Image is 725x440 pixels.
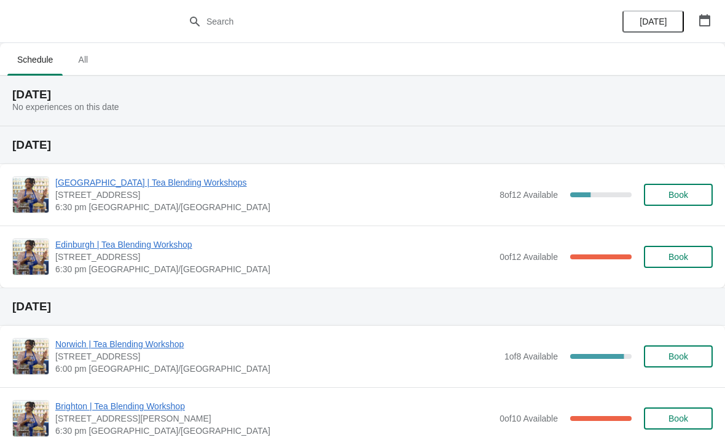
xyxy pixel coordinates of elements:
[668,252,688,262] span: Book
[668,190,688,200] span: Book
[644,184,713,206] button: Book
[55,412,493,425] span: [STREET_ADDRESS][PERSON_NAME]
[500,190,558,200] span: 8 of 12 Available
[68,49,98,71] span: All
[500,252,558,262] span: 0 of 12 Available
[622,10,684,33] button: [DATE]
[55,238,493,251] span: Edinburgh | Tea Blending Workshop
[668,352,688,361] span: Book
[12,139,713,151] h2: [DATE]
[55,176,493,189] span: [GEOGRAPHIC_DATA] | Tea Blending Workshops
[644,345,713,367] button: Book
[668,414,688,423] span: Book
[12,301,713,313] h2: [DATE]
[55,400,493,412] span: Brighton | Tea Blending Workshop
[55,425,493,437] span: 6:30 pm [GEOGRAPHIC_DATA]/[GEOGRAPHIC_DATA]
[12,102,119,112] span: No experiences on this date
[55,338,498,350] span: Norwich | Tea Blending Workshop
[500,414,558,423] span: 0 of 10 Available
[644,246,713,268] button: Book
[13,339,49,374] img: Norwich | Tea Blending Workshop | 9 Back Of The Inns, Norwich NR2 1PT, UK | 6:00 pm Europe/London
[12,88,713,101] h2: [DATE]
[55,363,498,375] span: 6:00 pm [GEOGRAPHIC_DATA]/[GEOGRAPHIC_DATA]
[644,407,713,430] button: Book
[206,10,544,33] input: Search
[55,251,493,263] span: [STREET_ADDRESS]
[55,201,493,213] span: 6:30 pm [GEOGRAPHIC_DATA]/[GEOGRAPHIC_DATA]
[7,49,63,71] span: Schedule
[13,239,49,275] img: Edinburgh | Tea Blending Workshop | 89 Rose Street, Edinburgh, EH2 3DT | 6:30 pm Europe/London
[13,177,49,213] img: Glasgow | Tea Blending Workshops | 215 Byres Road, Glasgow G12 8UD, UK | 6:30 pm Europe/London
[13,401,49,436] img: Brighton | Tea Blending Workshop | 41 Gardner Street, Brighton BN1 1UN | 6:30 pm Europe/London
[55,189,493,201] span: [STREET_ADDRESS]
[55,350,498,363] span: [STREET_ADDRESS]
[640,17,667,26] span: [DATE]
[504,352,558,361] span: 1 of 8 Available
[55,263,493,275] span: 6:30 pm [GEOGRAPHIC_DATA]/[GEOGRAPHIC_DATA]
